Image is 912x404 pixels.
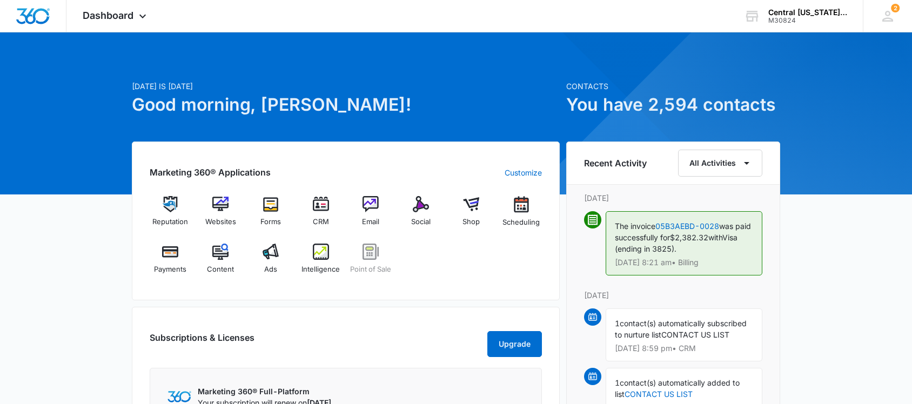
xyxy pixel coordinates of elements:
[768,17,847,24] div: account id
[487,331,542,357] button: Upgrade
[655,221,719,231] a: 05B3AEBD-0028
[300,196,341,235] a: CRM
[584,157,647,170] h6: Recent Activity
[200,244,242,282] a: Content
[891,4,900,12] span: 2
[300,244,341,282] a: Intelligence
[566,80,780,92] p: Contacts
[362,217,379,227] span: Email
[150,244,191,282] a: Payments
[566,92,780,118] h1: You have 2,594 contacts
[462,217,480,227] span: Shop
[350,264,391,275] span: Point of Sale
[132,92,560,118] h1: Good morning, [PERSON_NAME]!
[150,196,191,235] a: Reputation
[584,289,762,301] p: [DATE]
[250,196,292,235] a: Forms
[625,389,693,399] a: CONTACT US LIST
[615,319,747,339] span: contact(s) automatically subscribed to nurture list
[313,217,329,227] span: CRM
[167,391,191,402] img: Marketing 360 Logo
[154,264,186,275] span: Payments
[500,196,542,235] a: Scheduling
[670,233,708,242] span: $2,382.32
[451,196,492,235] a: Shop
[301,264,340,275] span: Intelligence
[207,264,234,275] span: Content
[615,378,620,387] span: 1
[400,196,442,235] a: Social
[260,217,281,227] span: Forms
[205,217,236,227] span: Websites
[198,386,331,397] p: Marketing 360® Full-Platform
[264,264,277,275] span: Ads
[708,233,722,242] span: with
[615,221,655,231] span: The invoice
[615,345,753,352] p: [DATE] 8:59 pm • CRM
[250,244,292,282] a: Ads
[350,244,392,282] a: Point of Sale
[200,196,242,235] a: Websites
[891,4,900,12] div: notifications count
[678,150,762,177] button: All Activities
[411,217,431,227] span: Social
[615,319,620,328] span: 1
[615,378,740,399] span: contact(s) automatically added to list
[83,10,133,21] span: Dashboard
[768,8,847,17] div: account name
[584,192,762,204] p: [DATE]
[505,167,542,178] a: Customize
[152,217,188,227] span: Reputation
[150,166,271,179] h2: Marketing 360® Applications
[615,259,753,266] p: [DATE] 8:21 am • Billing
[350,196,392,235] a: Email
[661,330,729,339] span: CONTACT US LIST
[502,217,540,228] span: Scheduling
[150,331,254,353] h2: Subscriptions & Licenses
[132,80,560,92] p: [DATE] is [DATE]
